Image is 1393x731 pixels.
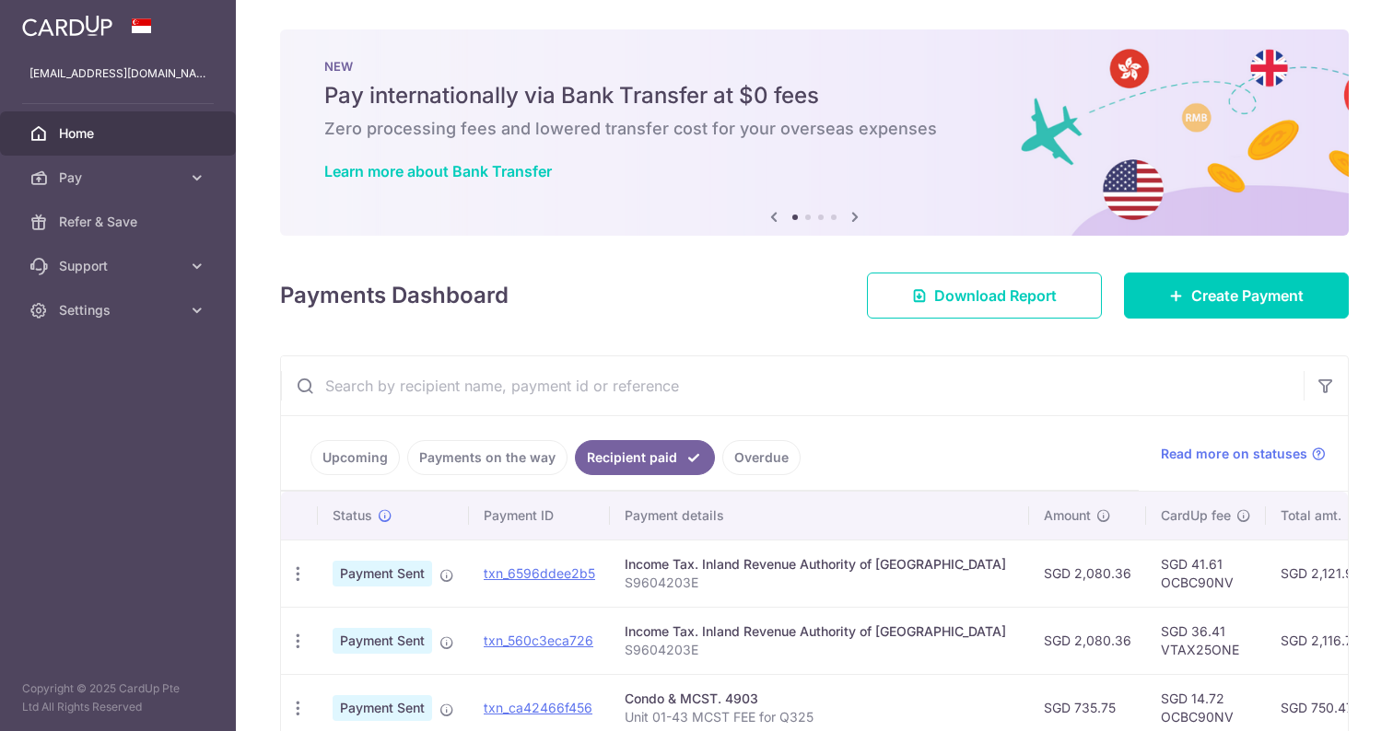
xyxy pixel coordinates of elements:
td: SGD 41.61 OCBC90NV [1146,540,1266,607]
a: Read more on statuses [1161,445,1326,463]
td: SGD 2,121.97 [1266,540,1382,607]
p: NEW [324,59,1305,74]
a: Overdue [722,440,801,475]
span: Refer & Save [59,213,181,231]
th: Payment ID [469,492,610,540]
span: Payment Sent [333,695,432,721]
input: Search by recipient name, payment id or reference [281,356,1304,415]
a: Learn more about Bank Transfer [324,162,552,180]
span: Download Report [934,284,1057,307]
h5: Pay internationally via Bank Transfer at $0 fees [324,81,1305,110]
div: Condo & MCST. 4903 [625,690,1014,708]
a: Recipient paid [575,440,715,475]
p: [EMAIL_ADDRESS][DOMAIN_NAME] [29,64,206,83]
td: SGD 2,116.77 [1266,607,1382,674]
span: CardUp fee [1161,506,1231,525]
p: Unit 01-43 MCST FEE for Q325 [625,708,1014,726]
a: Upcoming [310,440,400,475]
img: CardUp [22,15,112,37]
span: Payment Sent [333,628,432,654]
a: Payments on the way [407,440,568,475]
h6: Zero processing fees and lowered transfer cost for your overseas expenses [324,118,1305,140]
a: txn_6596ddee2b5 [484,565,595,581]
span: Pay [59,168,181,187]
div: Income Tax. Inland Revenue Authority of [GEOGRAPHIC_DATA] [625,555,1014,574]
a: Create Payment [1124,273,1349,319]
a: txn_560c3eca726 [484,632,593,648]
td: SGD 2,080.36 [1029,607,1146,674]
span: Total amt. [1281,506,1341,525]
div: Income Tax. Inland Revenue Authority of [GEOGRAPHIC_DATA] [625,622,1014,641]
span: Create Payment [1191,284,1304,307]
a: txn_ca42466f456 [484,700,592,715]
span: Support [59,257,181,275]
a: Download Report [867,273,1102,319]
span: Status [333,506,372,525]
span: Home [59,124,181,143]
h4: Payments Dashboard [280,279,509,312]
p: S9604203E [625,641,1014,659]
span: Amount [1044,506,1091,525]
span: Payment Sent [333,561,432,586]
iframe: Opens a widget where you can find more information [1274,676,1375,722]
span: Settings [59,301,181,319]
img: Bank transfer banner [280,29,1349,236]
span: Read more on statuses [1161,445,1307,463]
p: S9604203E [625,574,1014,592]
td: SGD 36.41 VTAX25ONE [1146,607,1266,674]
td: SGD 2,080.36 [1029,540,1146,607]
th: Payment details [610,492,1029,540]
